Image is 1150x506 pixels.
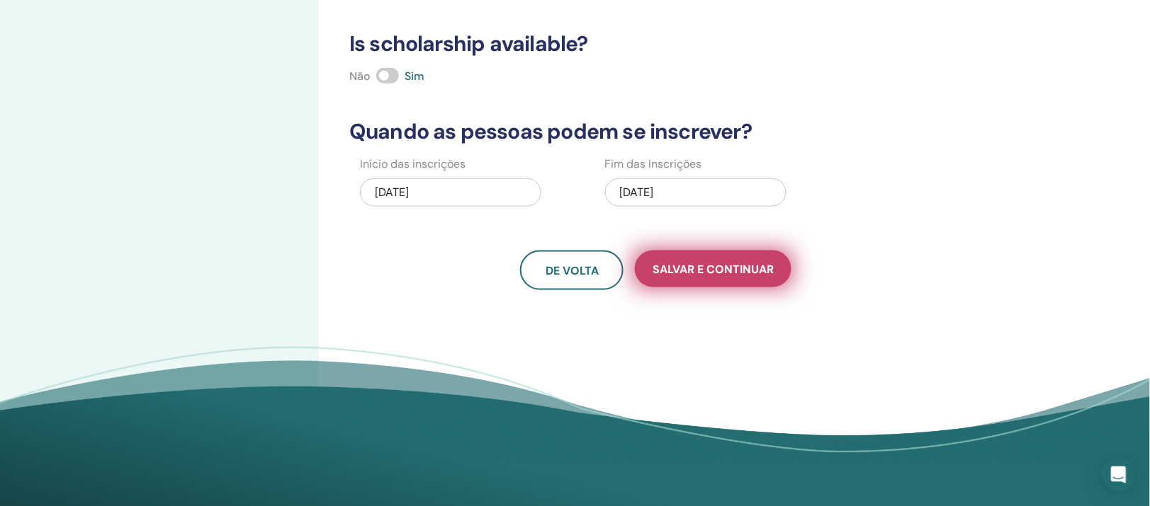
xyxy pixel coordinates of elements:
span: Salvar e continuar [653,262,774,277]
span: Não [349,69,371,84]
div: Open Intercom Messenger [1102,458,1136,492]
button: De volta [520,251,624,290]
div: [DATE] [605,178,787,207]
h3: Is scholarship available? [341,31,971,57]
label: Fim das Inscrições [605,156,702,173]
span: De volta [546,263,599,278]
label: Início das inscrições [360,156,466,173]
div: [DATE] [360,178,541,207]
h3: Quando as pessoas podem se inscrever? [341,119,971,144]
span: Sim [405,69,424,84]
button: Salvar e continuar [635,251,791,287]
